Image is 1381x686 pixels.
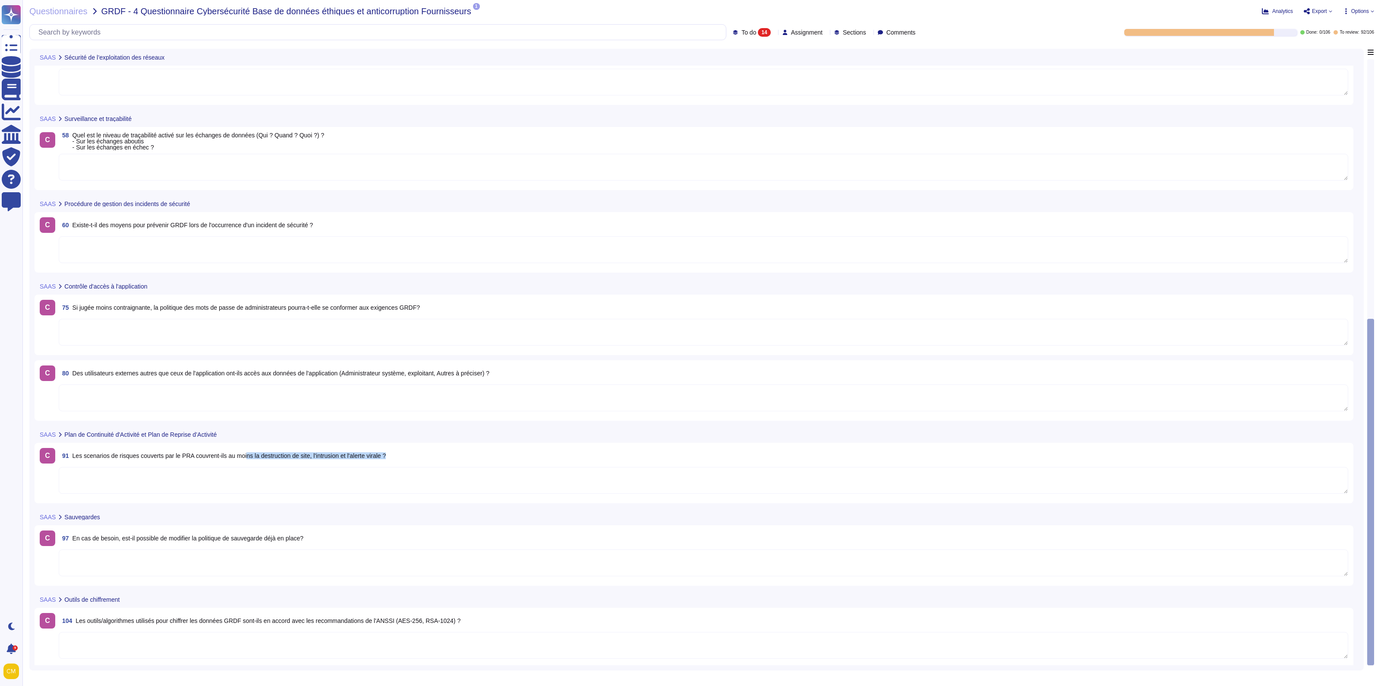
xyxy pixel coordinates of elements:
[1361,30,1374,35] span: 92 / 106
[13,645,18,651] div: 9
[886,29,916,35] span: Comments
[59,305,69,311] span: 75
[3,664,19,679] img: user
[1306,30,1318,35] span: Done:
[64,432,217,438] span: Plan de Continuité d'Activité et Plan de Reprise d’Activité
[1262,8,1293,15] button: Analytics
[40,365,55,381] div: C
[59,535,69,541] span: 97
[29,7,88,16] span: Questionnaires
[64,201,190,207] span: Procédure de gestion des incidents de sécurité
[101,7,471,16] span: GRDF - 4 Questionnaire Cybersécurité Base de données éthiques et anticorruption Fournisseurs
[40,613,55,629] div: C
[64,116,132,122] span: Surveillance et traçabilité
[73,370,489,377] span: Des utilisateurs externes autres que ceux de l'application ont-ils accès aux données de l'applica...
[59,453,69,459] span: 91
[40,597,56,603] span: SAAS
[40,217,55,233] div: C
[40,283,56,289] span: SAAS
[791,29,823,35] span: Assignment
[40,514,56,520] span: SAAS
[741,29,756,35] span: To do
[40,132,55,148] div: C
[40,448,55,464] div: C
[40,54,56,60] span: SAAS
[40,432,56,438] span: SAAS
[59,618,72,624] span: 104
[1319,30,1330,35] span: 0 / 106
[59,132,69,138] span: 58
[34,25,726,40] input: Search by keywords
[73,535,303,542] span: En cas de besoin, est-il possible de modifier la politique de sauvegarde déjà en place?
[59,370,69,376] span: 80
[2,662,25,681] button: user
[73,222,313,229] span: Existe-t-il des moyens pour prévenir GRDF lors de l'occurrence d'un incident de sécurité ?
[59,222,69,228] span: 60
[73,132,325,151] span: Quel est le niveau de traçabilité activé sur les échanges de données (Qui ? Quand ? Quoi ?) ? - S...
[40,116,56,122] span: SAAS
[1351,9,1369,14] span: Options
[843,29,866,35] span: Sections
[1272,9,1293,14] span: Analytics
[40,300,55,315] div: C
[40,201,56,207] span: SAAS
[1340,30,1359,35] span: To review:
[73,304,420,311] span: Si jugée moins contraignante, la politique des mots de passe de administrateurs pourra-t-elle se ...
[73,452,386,459] span: Les scenarios de risques couverts par le PRA couvrent-ils au moins la destruction de site, l'intr...
[473,3,480,10] span: 1
[40,530,55,546] div: C
[64,54,164,60] span: Sécurité de l’exploitation des réseaux
[76,617,460,624] span: Les outils/algorithmes utilisés pour chiffrer les données GRDF sont-ils en accord avec les recomm...
[1312,9,1327,14] span: Export
[758,28,770,37] div: 14
[64,283,147,289] span: Contrôle d'accès à l'application
[64,597,120,603] span: Outils de chiffrement
[64,514,100,520] span: Sauvegardes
